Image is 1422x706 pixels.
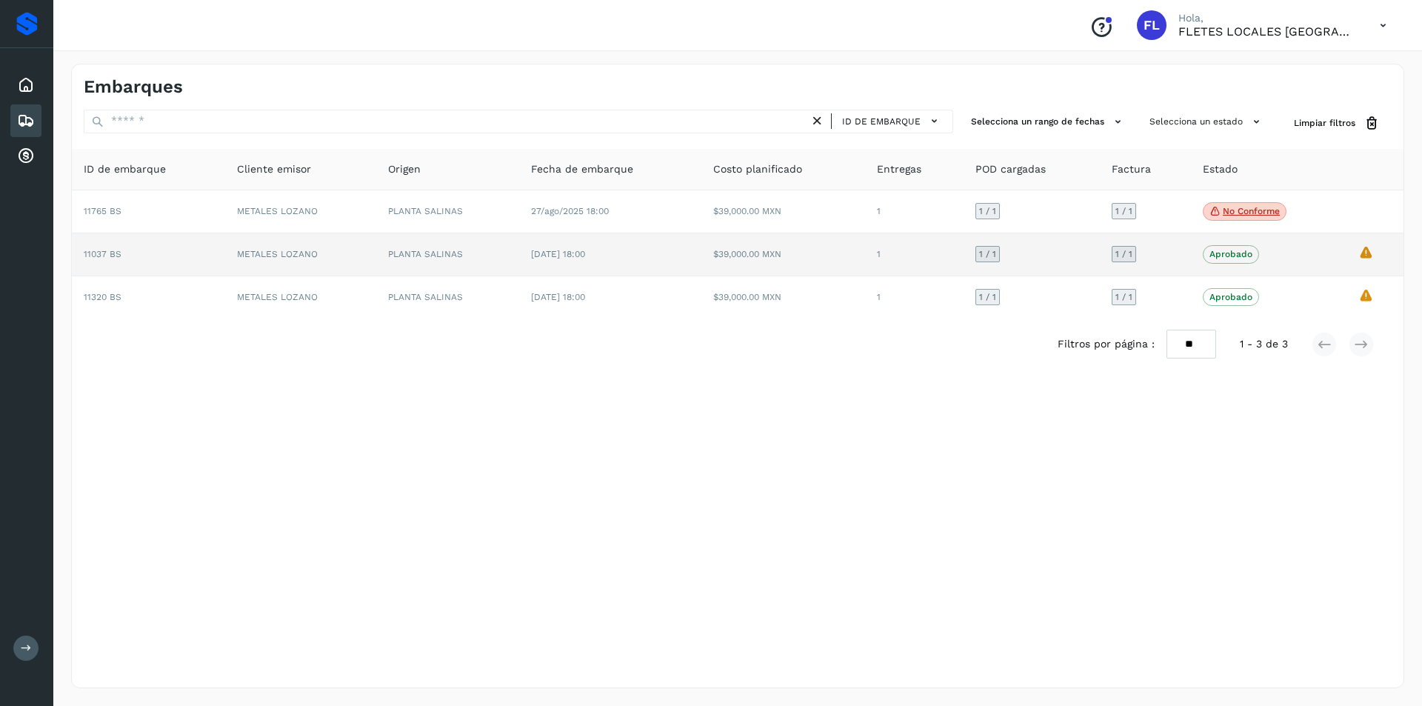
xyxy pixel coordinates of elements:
[1178,12,1356,24] p: Hola,
[865,190,964,234] td: 1
[84,206,121,216] span: 11765 BS
[531,249,585,259] span: [DATE] 18:00
[1203,161,1238,177] span: Estado
[84,249,121,259] span: 11037 BS
[701,276,864,318] td: $39,000.00 MXN
[842,115,921,128] span: ID de embarque
[1294,116,1355,130] span: Limpiar filtros
[531,161,633,177] span: Fecha de embarque
[1209,292,1252,302] p: Aprobado
[965,110,1132,134] button: Selecciona un rango de fechas
[84,76,183,98] h4: Embarques
[225,190,376,234] td: METALES LOZANO
[979,250,996,259] span: 1 / 1
[10,140,41,173] div: Cuentas por cobrar
[701,233,864,276] td: $39,000.00 MXN
[376,190,519,234] td: PLANTA SALINAS
[713,161,802,177] span: Costo planificado
[1058,336,1155,352] span: Filtros por página :
[225,276,376,318] td: METALES LOZANO
[376,233,519,276] td: PLANTA SALINAS
[531,292,585,302] span: [DATE] 18:00
[1178,24,1356,39] p: FLETES LOCALES SAN FRANCISCO S.A. DE C.V.
[1144,110,1270,134] button: Selecciona un estado
[979,207,996,216] span: 1 / 1
[376,276,519,318] td: PLANTA SALINAS
[225,233,376,276] td: METALES LOZANO
[1223,206,1280,216] p: No conforme
[84,292,121,302] span: 11320 BS
[865,276,964,318] td: 1
[237,161,311,177] span: Cliente emisor
[1282,110,1392,137] button: Limpiar filtros
[10,104,41,137] div: Embarques
[1115,293,1132,302] span: 1 / 1
[1240,336,1288,352] span: 1 - 3 de 3
[979,293,996,302] span: 1 / 1
[84,161,166,177] span: ID de embarque
[838,110,947,132] button: ID de embarque
[1115,207,1132,216] span: 1 / 1
[531,206,609,216] span: 27/ago/2025 18:00
[975,161,1046,177] span: POD cargadas
[1209,249,1252,259] p: Aprobado
[877,161,921,177] span: Entregas
[388,161,421,177] span: Origen
[1112,161,1151,177] span: Factura
[701,190,864,234] td: $39,000.00 MXN
[865,233,964,276] td: 1
[10,69,41,101] div: Inicio
[1115,250,1132,259] span: 1 / 1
